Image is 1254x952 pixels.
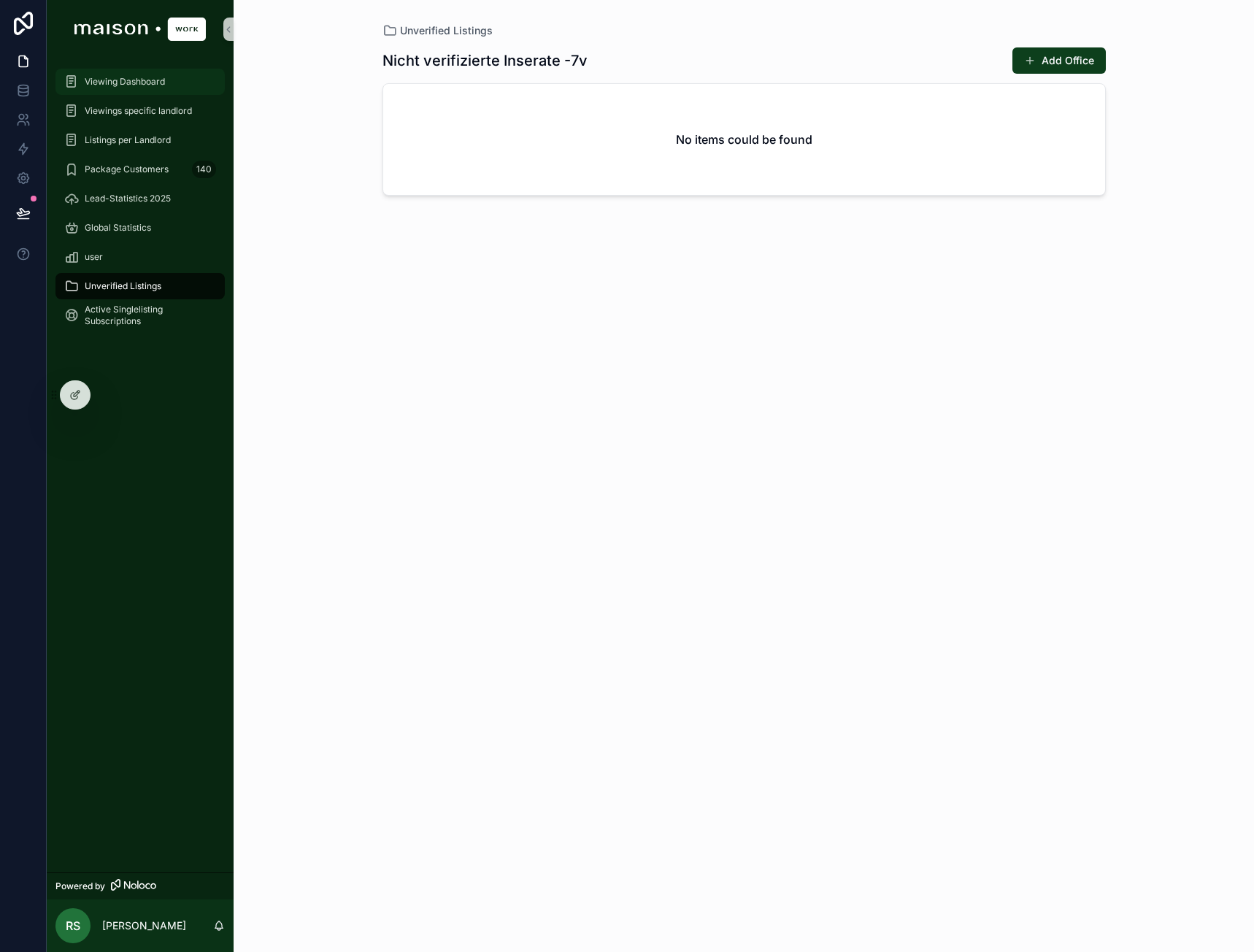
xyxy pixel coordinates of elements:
[55,98,225,124] a: Viewings specific landlord
[55,302,225,329] a: Active Singlelisting Subscriptions
[85,164,169,175] span: Package Customers
[192,161,216,178] div: 140
[66,917,80,934] span: RS
[55,244,225,270] a: user
[55,273,225,299] a: Unverified Listings
[400,23,493,38] span: Unverified Listings
[85,304,210,327] span: Active Singlelisting Subscriptions
[85,105,192,117] span: Viewings specific landlord
[382,23,493,38] a: Unverified Listings
[85,76,165,88] span: Viewing Dashboard
[55,156,225,183] a: Package Customers140
[55,185,225,212] a: Lead-Statistics 2025
[382,50,588,71] h1: Nicht verifizierte Inserate -7v
[55,880,105,892] span: Powered by
[85,134,171,146] span: Listings per Landlord
[85,280,161,292] span: Unverified Listings
[55,215,225,241] a: Global Statistics
[55,69,225,95] a: Viewing Dashboard
[74,18,206,41] img: App logo
[102,918,186,933] p: [PERSON_NAME]
[85,222,151,234] span: Global Statistics
[55,127,225,153] a: Listings per Landlord
[47,58,234,348] div: scrollable content
[85,193,171,204] span: Lead-Statistics 2025
[676,131,812,148] h2: No items could be found
[1012,47,1106,74] button: Add Office
[47,872,234,899] a: Powered by
[85,251,103,263] span: user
